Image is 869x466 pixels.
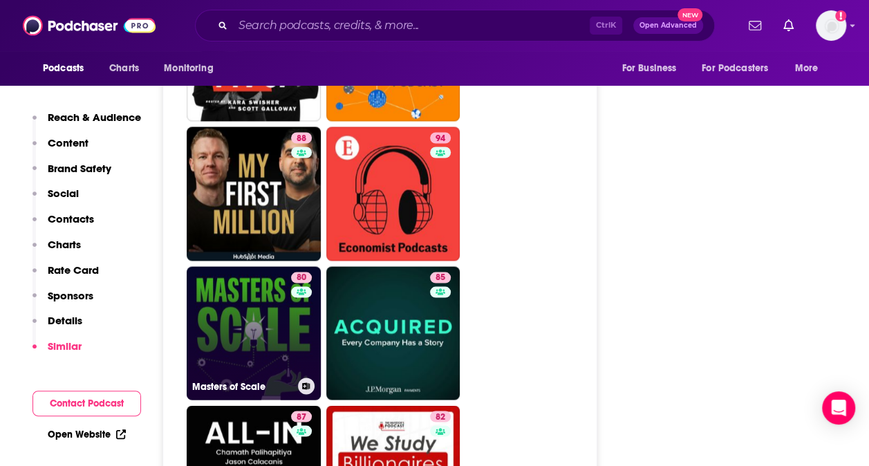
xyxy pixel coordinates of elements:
[48,187,79,200] p: Social
[32,162,111,187] button: Brand Safety
[430,132,451,143] a: 94
[32,263,99,289] button: Rate Card
[436,270,445,284] span: 85
[48,212,94,225] p: Contacts
[43,59,84,78] span: Podcasts
[326,127,460,261] a: 94
[187,266,321,400] a: 80Masters of Scale
[48,263,99,277] p: Rate Card
[48,429,126,440] a: Open Website
[33,55,102,82] button: open menu
[785,55,836,82] button: open menu
[48,162,111,175] p: Brand Safety
[622,59,676,78] span: For Business
[23,12,156,39] img: Podchaser - Follow, Share and Rate Podcasts
[291,132,312,143] a: 88
[702,59,768,78] span: For Podcasters
[633,17,703,34] button: Open AdvancedNew
[32,314,82,339] button: Details
[100,55,147,82] a: Charts
[32,391,141,416] button: Contact Podcast
[835,10,846,21] svg: Add a profile image
[32,136,88,162] button: Content
[590,17,622,35] span: Ctrl K
[743,14,767,37] a: Show notifications dropdown
[816,10,846,41] button: Show profile menu
[32,111,141,136] button: Reach & Audience
[297,270,306,284] span: 80
[436,131,445,145] span: 94
[678,8,702,21] span: New
[693,55,788,82] button: open menu
[48,339,82,353] p: Similar
[48,111,141,124] p: Reach & Audience
[430,411,451,422] a: 82
[612,55,693,82] button: open menu
[154,55,231,82] button: open menu
[297,131,306,145] span: 88
[192,380,292,392] h3: Masters of Scale
[326,266,460,400] a: 85
[32,339,82,365] button: Similar
[816,10,846,41] span: Logged in as Morgan16
[32,289,93,315] button: Sponsors
[233,15,590,37] input: Search podcasts, credits, & more...
[48,136,88,149] p: Content
[795,59,819,78] span: More
[48,314,82,327] p: Details
[32,238,81,263] button: Charts
[430,272,451,283] a: 85
[297,410,306,424] span: 87
[187,127,321,261] a: 88
[48,238,81,251] p: Charts
[32,187,79,212] button: Social
[48,289,93,302] p: Sponsors
[816,10,846,41] img: User Profile
[822,391,855,425] div: Open Intercom Messenger
[164,59,213,78] span: Monitoring
[195,10,715,41] div: Search podcasts, credits, & more...
[291,272,312,283] a: 80
[639,22,697,29] span: Open Advanced
[109,59,139,78] span: Charts
[436,410,445,424] span: 82
[291,411,312,422] a: 87
[32,212,94,238] button: Contacts
[778,14,799,37] a: Show notifications dropdown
